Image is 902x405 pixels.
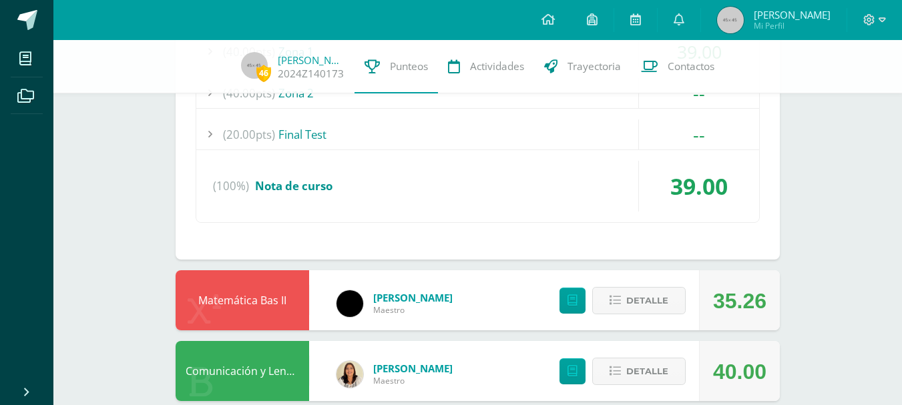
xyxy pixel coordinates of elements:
button: Detalle [592,287,686,314]
img: 45x45 [717,7,744,33]
span: Contactos [668,59,714,73]
span: Mi Perfil [754,20,831,31]
a: Actividades [438,40,534,93]
a: [PERSON_NAME] [373,362,453,375]
div: 40.00 [713,342,766,402]
span: Maestro [373,375,453,386]
span: 46 [256,65,271,81]
span: Detalle [626,359,668,384]
span: Trayectoria [568,59,621,73]
div: 35.26 [713,271,766,331]
div: 39.00 [639,161,759,212]
img: 8a59221190be773a357e7f6df40528fe.png [336,290,363,317]
a: 2024Z140173 [278,67,344,81]
img: 45x45 [241,52,268,79]
span: Punteos [390,59,428,73]
a: [PERSON_NAME] [278,53,345,67]
div: Final Test [196,119,759,149]
a: Punteos [355,40,438,93]
div: -- [639,119,759,149]
div: Comunicación y Lenguage Bas II [176,341,309,401]
span: [PERSON_NAME] [754,8,831,21]
a: Trayectoria [534,40,631,93]
span: Nota de curso [255,178,332,193]
a: [PERSON_NAME] [373,291,453,304]
span: (20.00pts) [223,119,275,149]
img: 9af45ed66f6009d12a678bb5324b5cf4.png [336,361,363,388]
button: Detalle [592,358,686,385]
a: Contactos [631,40,724,93]
span: Actividades [470,59,524,73]
div: Matemática Bas II [176,270,309,330]
span: Detalle [626,288,668,313]
span: (100%) [213,161,249,212]
span: Maestro [373,304,453,316]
